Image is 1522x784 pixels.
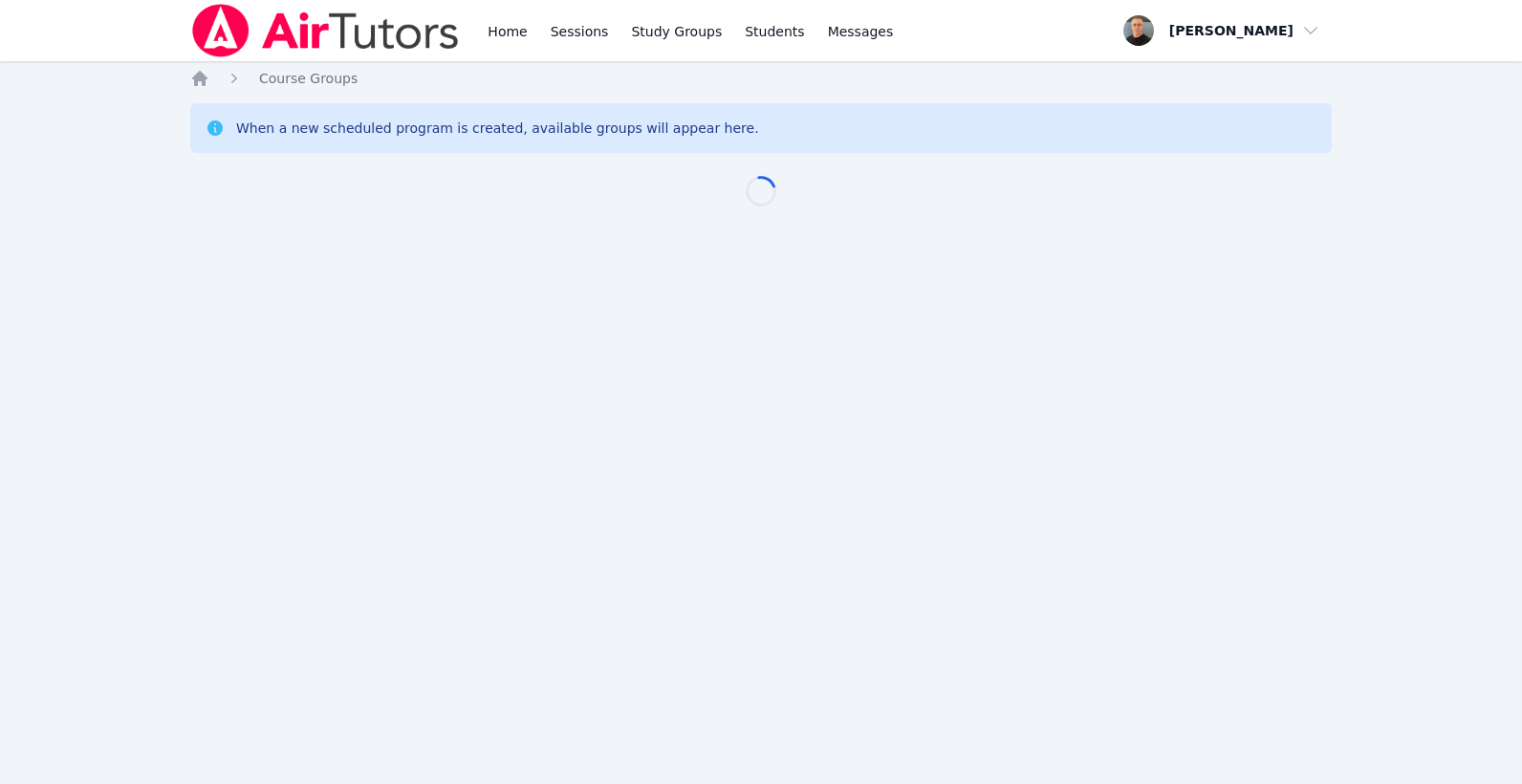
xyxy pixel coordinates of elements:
span: Messages [828,22,894,41]
div: When a new scheduled program is created, available groups will appear here. [236,119,759,138]
img: Air Tutors [190,4,461,57]
a: Course Groups [259,69,358,88]
span: Course Groups [259,71,358,86]
nav: Breadcrumb [190,69,1332,88]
